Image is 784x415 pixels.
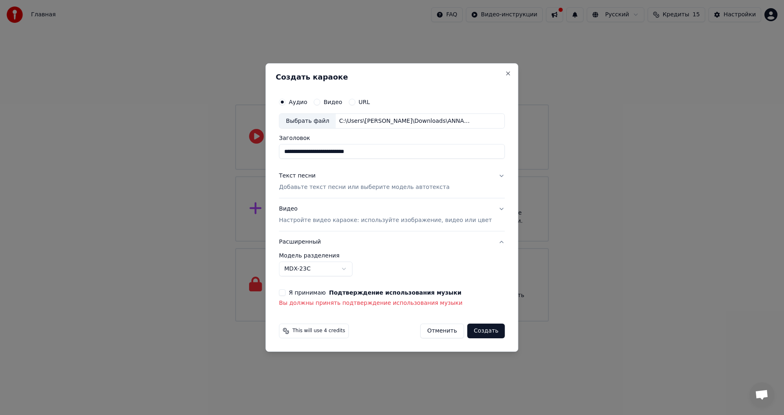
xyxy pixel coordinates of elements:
[276,73,508,81] h2: Создать караоке
[279,299,505,307] p: Вы должны принять подтверждение использования музыки
[279,216,492,224] p: Настройте видео караоке: используйте изображение, видео или цвет
[279,205,492,225] div: Видео
[279,231,505,253] button: Расширенный
[279,172,316,180] div: Текст песни
[279,253,505,258] label: Модель разделения
[279,114,336,129] div: Выбрать файл
[467,324,505,338] button: Создать
[323,99,342,105] label: Видео
[420,324,464,338] button: Отменить
[289,99,307,105] label: Аудио
[279,166,505,198] button: Текст песниДобавьте текст песни или выберите модель автотекста
[359,99,370,105] label: URL
[289,290,461,295] label: Я принимаю
[279,253,505,283] div: Расширенный
[336,117,474,125] div: C:\Users\[PERSON_NAME]\Downloads\ANNA_ASTI_-_Po_baram_74376135.mp3
[279,135,505,141] label: Заголовок
[329,290,461,295] button: Я принимаю
[279,184,450,192] p: Добавьте текст песни или выберите модель автотекста
[292,328,345,334] span: This will use 4 credits
[279,199,505,231] button: ВидеоНастройте видео караоке: используйте изображение, видео или цвет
